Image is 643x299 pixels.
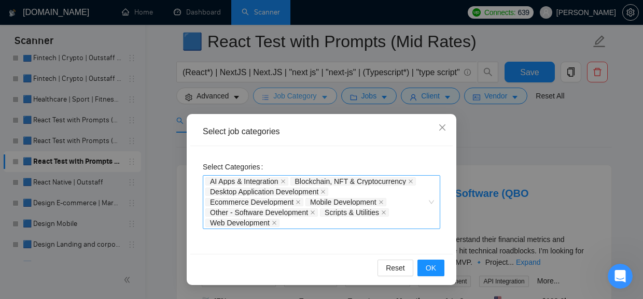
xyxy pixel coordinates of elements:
span: Scripts & Utilities [325,209,379,216]
span: Other - Software Development [210,209,308,216]
button: OK [417,260,444,276]
span: Ecommerce Development [210,198,293,206]
span: close [438,123,446,132]
span: close [379,200,384,205]
span: Blockchain, NFT & Cryptocurrency [290,177,416,186]
span: close [296,200,301,205]
span: Web Development [210,219,270,226]
span: close [310,210,315,215]
button: Close [428,114,456,142]
span: Mobile Development [310,198,376,206]
button: Reset [378,260,413,276]
span: Ecommerce Development [205,198,303,206]
span: OK [426,262,436,274]
span: close [320,189,326,194]
span: Mobile Development [305,198,386,206]
span: Desktop Application Development [205,188,328,196]
span: Desktop Application Development [210,188,318,195]
span: Reset [386,262,405,274]
iframe: Intercom live chat [608,264,633,289]
label: Select Categories [203,159,267,175]
span: Blockchain, NFT & Cryptocurrency [295,178,406,185]
span: close [381,210,386,215]
span: close [408,179,413,184]
span: Scripts & Utilities [320,208,389,217]
span: Other - Software Development [205,208,318,217]
span: close [281,179,286,184]
div: Select job categories [203,126,440,137]
span: AI Apps & Integration [205,177,288,186]
span: Web Development [205,219,279,227]
span: close [272,220,277,225]
span: AI Apps & Integration [210,178,278,185]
